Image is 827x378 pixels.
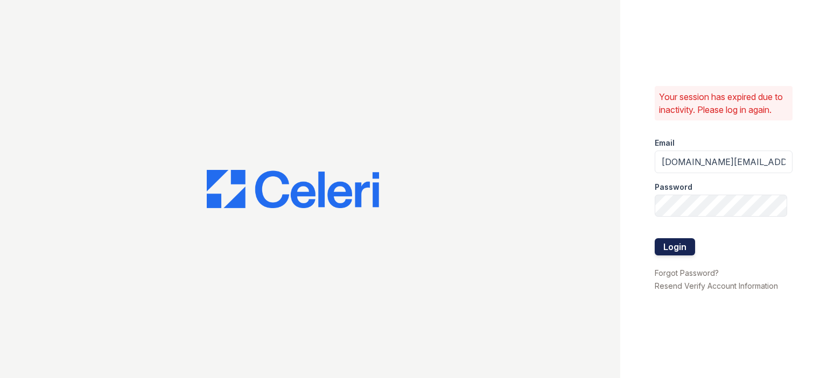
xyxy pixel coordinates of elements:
a: Resend Verify Account Information [655,281,778,290]
button: Login [655,238,695,255]
label: Email [655,138,675,148]
a: Forgot Password? [655,268,719,277]
img: CE_Logo_Blue-a8612792a0a2168367f1c8372b55b34899dd931a85d93a1a3d3e32e68fde9ad4.png [207,170,379,209]
p: Your session has expired due to inactivity. Please log in again. [659,90,788,116]
label: Password [655,182,692,192]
